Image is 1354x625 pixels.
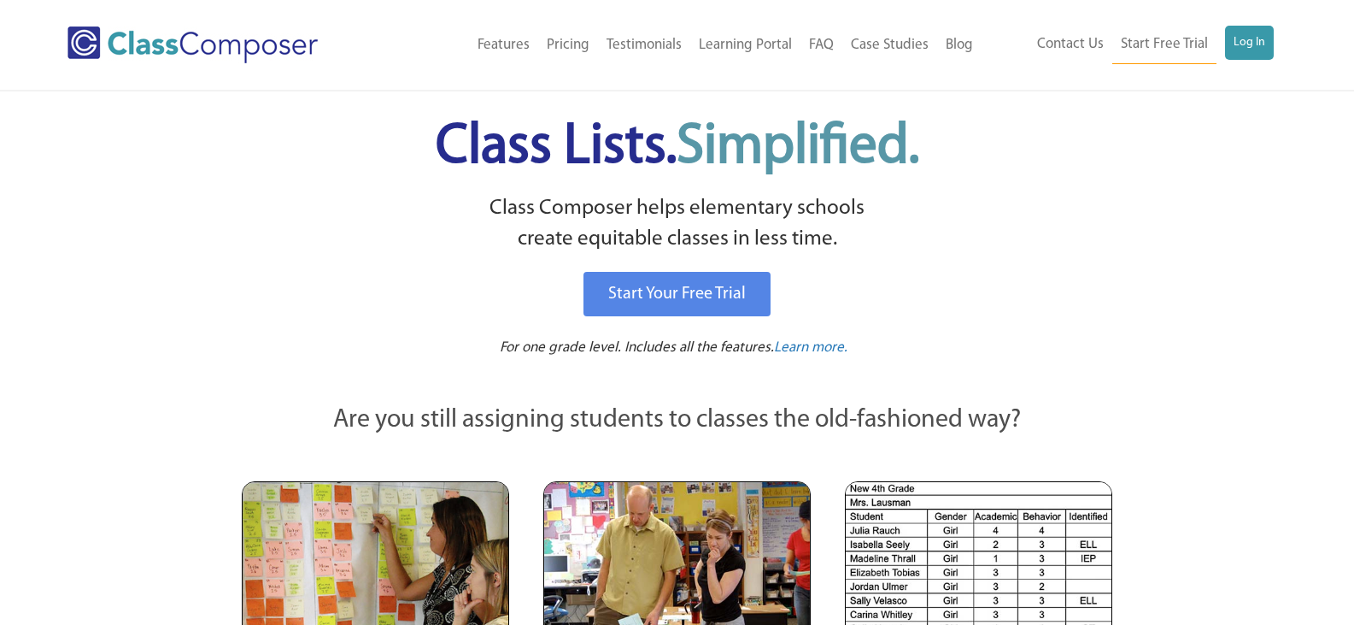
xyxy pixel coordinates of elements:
[1225,26,1274,60] a: Log In
[937,27,982,64] a: Blog
[598,27,690,64] a: Testimonials
[469,27,538,64] a: Features
[774,338,847,359] a: Learn more.
[842,27,937,64] a: Case Studies
[1112,26,1216,64] a: Start Free Trial
[385,27,982,64] nav: Header Menu
[242,402,1113,439] p: Are you still assigning students to classes the old-fashioned way?
[1029,26,1112,63] a: Contact Us
[538,27,598,64] a: Pricing
[67,27,318,63] img: Class Composer
[690,27,800,64] a: Learning Portal
[436,120,919,175] span: Class Lists.
[608,286,746,303] span: Start Your Free Trial
[982,26,1274,64] nav: Header Menu
[239,193,1116,256] p: Class Composer helps elementary schools create equitable classes in less time.
[800,27,842,64] a: FAQ
[774,340,847,355] span: Learn more.
[677,120,919,175] span: Simplified.
[500,340,774,355] span: For one grade level. Includes all the features.
[583,272,771,316] a: Start Your Free Trial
